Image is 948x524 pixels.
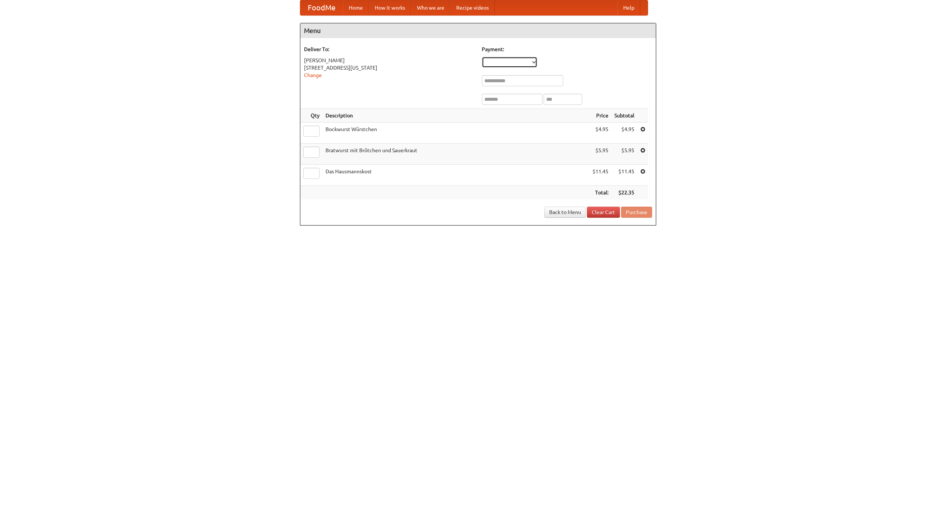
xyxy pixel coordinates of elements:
[411,0,450,15] a: Who we are
[482,46,652,53] h5: Payment:
[304,57,474,64] div: [PERSON_NAME]
[304,46,474,53] h5: Deliver To:
[611,186,637,200] th: $22.35
[323,165,590,186] td: Das Hausmannskost
[617,0,640,15] a: Help
[300,0,343,15] a: FoodMe
[300,109,323,123] th: Qty
[587,207,620,218] a: Clear Cart
[611,109,637,123] th: Subtotal
[590,109,611,123] th: Price
[304,72,322,78] a: Change
[611,144,637,165] td: $5.95
[611,165,637,186] td: $11.45
[323,123,590,144] td: Bockwurst Würstchen
[300,23,656,38] h4: Menu
[323,144,590,165] td: Bratwurst mit Brötchen und Sauerkraut
[450,0,495,15] a: Recipe videos
[590,186,611,200] th: Total:
[590,123,611,144] td: $4.95
[590,165,611,186] td: $11.45
[304,64,474,71] div: [STREET_ADDRESS][US_STATE]
[343,0,369,15] a: Home
[544,207,586,218] a: Back to Menu
[611,123,637,144] td: $4.95
[323,109,590,123] th: Description
[590,144,611,165] td: $5.95
[621,207,652,218] button: Purchase
[369,0,411,15] a: How it works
